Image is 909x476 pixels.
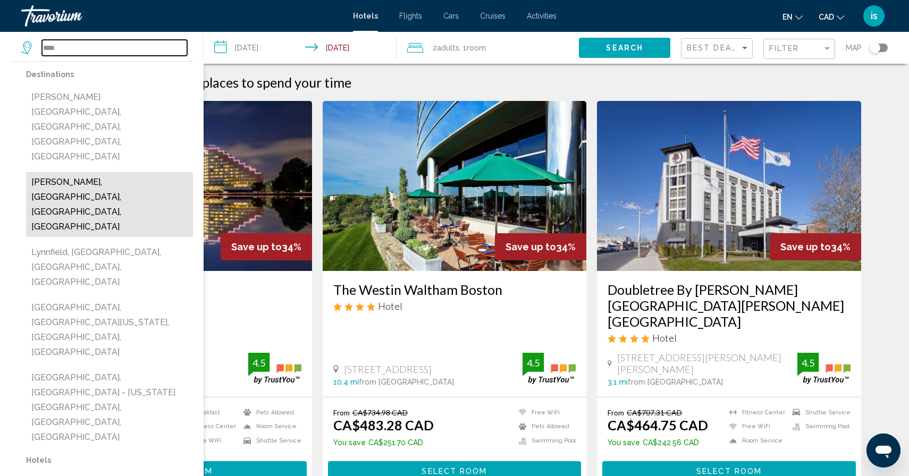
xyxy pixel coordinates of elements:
span: Adults [437,44,459,52]
li: Free WiFi [724,422,787,431]
button: Check-in date: Aug 15, 2025 Check-out date: Aug 17, 2025 [204,32,397,64]
span: , 1 [459,40,486,55]
button: Change language [782,9,803,24]
div: 4.5 [248,356,270,369]
a: Cars [443,12,459,20]
li: Free WiFi [175,436,238,445]
img: Hotel image [323,101,587,271]
span: en [782,13,793,21]
span: from [GEOGRAPHIC_DATA] [359,378,454,386]
div: 4 star Hotel [333,300,576,312]
span: from [GEOGRAPHIC_DATA] [628,378,723,386]
span: CAD [819,13,834,21]
div: 4.5 [523,356,544,369]
button: User Menu [860,5,888,27]
li: Free WiFi [514,408,576,417]
div: 34% [495,233,586,260]
button: Filter [763,38,835,60]
span: Save up to [780,241,831,252]
img: trustyou-badge.svg [248,353,301,384]
span: Search [606,44,643,53]
div: 34% [221,233,312,260]
span: Select Room [422,467,487,475]
button: [GEOGRAPHIC_DATA], [GEOGRAPHIC_DATA] - [US_STATE][GEOGRAPHIC_DATA], [GEOGRAPHIC_DATA], [GEOGRAPHI... [26,368,193,447]
img: trustyou-badge.svg [523,353,576,384]
div: 4 star Hotel [608,332,851,344]
span: 3.1 mi [608,378,628,386]
li: Room Service [724,436,787,445]
a: Activities [527,12,557,20]
span: [STREET_ADDRESS] [344,363,432,375]
span: places to spend your time [202,74,351,90]
a: The Westin Waltham Boston [333,282,576,297]
li: Pets Allowed [238,408,301,417]
li: Room Service [238,422,301,431]
a: Hotels [353,12,378,20]
a: Select Room [602,464,856,475]
div: 34% [770,233,861,260]
p: CA$251.70 CAD [333,438,434,447]
span: 2 [433,40,459,55]
a: Cruises [480,12,506,20]
p: CA$242.56 CAD [608,438,708,447]
mat-select: Sort by [687,44,750,53]
p: Destinations [26,67,193,82]
button: [PERSON_NAME], [GEOGRAPHIC_DATA], [GEOGRAPHIC_DATA], [GEOGRAPHIC_DATA] [26,172,193,237]
span: Select Room [696,467,762,475]
iframe: Button to launch messaging window [866,433,900,467]
button: Travelers: 2 adults, 0 children [397,32,579,64]
img: trustyou-badge.svg [797,353,851,384]
del: CA$707.31 CAD [627,408,682,417]
button: Toggle map [862,43,888,53]
span: Hotel [378,300,402,312]
button: Search [579,38,670,57]
div: 4.5 [797,356,819,369]
span: From [333,408,350,417]
li: Breakfast [175,408,238,417]
span: Filter [769,44,799,53]
span: You save [333,438,366,447]
img: Hotel image [597,101,861,271]
span: Save up to [231,241,282,252]
a: Flights [399,12,422,20]
span: is [871,11,878,21]
span: Map [846,40,862,55]
ins: CA$464.75 CAD [608,417,708,433]
span: [STREET_ADDRESS][PERSON_NAME][PERSON_NAME] [617,352,797,375]
span: Hotel [652,332,677,344]
li: Swimming Pool [514,436,576,445]
li: Shuttle Service [787,408,851,417]
ins: CA$483.28 CAD [333,417,434,433]
a: Travorium [21,5,342,27]
li: Pets Allowed [514,422,576,431]
button: [GEOGRAPHIC_DATA], [GEOGRAPHIC_DATA][US_STATE], [GEOGRAPHIC_DATA], [GEOGRAPHIC_DATA] [26,297,193,362]
li: Swimming Pool [787,422,851,431]
a: Select Room [328,464,582,475]
span: Save up to [506,241,556,252]
button: [PERSON_NAME][GEOGRAPHIC_DATA], [GEOGRAPHIC_DATA], [GEOGRAPHIC_DATA], [GEOGRAPHIC_DATA] [26,87,193,167]
a: Doubletree By [PERSON_NAME][GEOGRAPHIC_DATA][PERSON_NAME] [GEOGRAPHIC_DATA] [608,282,851,329]
button: Change currency [819,9,844,24]
button: Lynnfield, [GEOGRAPHIC_DATA], [GEOGRAPHIC_DATA], [GEOGRAPHIC_DATA] [26,242,193,292]
span: 10.4 mi [333,378,359,386]
del: CA$734.98 CAD [352,408,408,417]
p: Hotels [26,453,193,467]
li: Shuttle Service [238,436,301,445]
span: Best Deals [687,44,743,52]
h2: 232 [178,74,351,90]
span: You save [608,438,640,447]
li: Fitness Center [724,408,787,417]
li: Fitness Center [175,422,238,431]
span: From [608,408,624,417]
span: Room [467,44,486,52]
